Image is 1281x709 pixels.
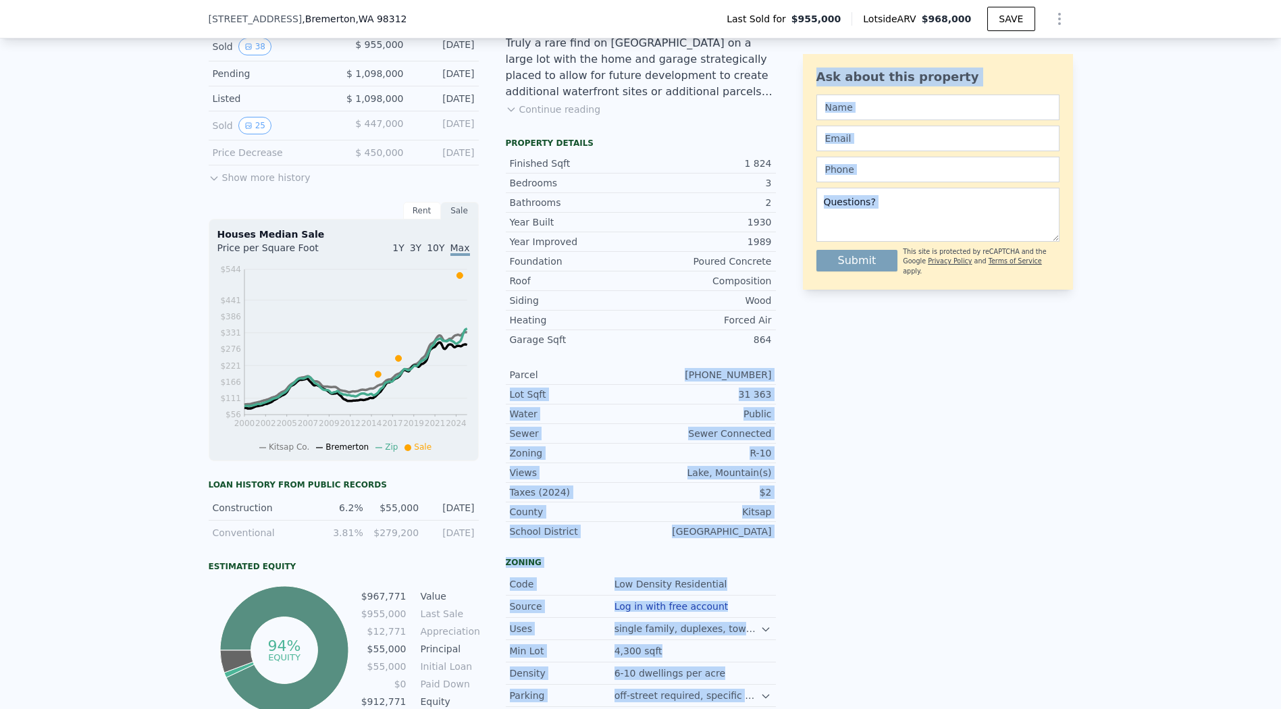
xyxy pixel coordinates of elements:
div: Property details [506,138,776,149]
div: Poured Concrete [641,255,772,268]
div: [DATE] [415,67,475,80]
div: $279,200 [371,526,419,540]
button: Submit [816,250,898,271]
tspan: 2000 [234,419,255,428]
div: Views [510,466,641,479]
div: Sewer Connected [641,427,772,440]
div: [DATE] [415,117,475,134]
tspan: 2014 [361,419,382,428]
div: Sale [441,202,479,219]
td: Last Sale [418,606,479,621]
div: Estimated Equity [209,561,479,572]
tspan: $111 [220,394,241,403]
td: $967,771 [361,589,407,604]
span: Kitsap Co. [269,442,309,452]
div: Sold [213,38,333,55]
span: 1Y [392,242,404,253]
div: 6.2% [315,501,363,515]
span: Sale [414,442,432,452]
div: Heating [510,313,641,327]
tspan: 2012 [340,419,361,428]
div: Kitsap [641,505,772,519]
tspan: 2007 [297,419,318,428]
div: single family, duplexes, townhouses, cottage housing [615,622,761,635]
tspan: $441 [220,296,241,305]
div: 4,300 sqft [615,644,665,658]
div: Lot Sqft [510,388,641,401]
tspan: 2017 [382,419,403,428]
div: [DATE] [415,38,475,55]
div: Finished Sqft [510,157,641,170]
td: $912,771 [361,694,407,709]
div: Bedrooms [510,176,641,190]
div: Parcel [510,368,641,382]
tspan: 2019 [403,419,424,428]
tspan: 94% [268,637,301,654]
div: 2 [641,196,772,209]
span: , Bremerton [302,12,407,26]
span: $955,000 [791,12,841,26]
tspan: 2009 [319,419,340,428]
div: Code [510,577,615,591]
div: Bathrooms [510,196,641,209]
div: Houses Median Sale [217,228,470,241]
div: $55,000 [371,501,419,515]
td: $955,000 [361,606,407,621]
button: View historical data [238,117,271,134]
button: Show Options [1046,5,1073,32]
button: Continue reading [506,103,601,116]
tspan: $166 [220,377,241,387]
button: Log in with free account [615,601,729,612]
div: off-street required, specific space numbers vary [615,689,761,702]
div: Zoning [506,557,776,568]
div: Parking [510,689,615,702]
input: Name [816,95,1060,120]
a: Terms of Service [989,257,1042,265]
td: Initial Loan [418,659,479,674]
span: 3Y [410,242,421,253]
div: Min Lot [510,644,615,658]
div: Lake, Mountain(s) [641,466,772,479]
span: 10Y [427,242,444,253]
div: County [510,505,641,519]
td: $55,000 [361,641,407,656]
div: Garage Sqft [510,333,641,346]
span: , WA 98312 [355,14,407,24]
div: Year Built [510,215,641,229]
tspan: $221 [220,361,241,371]
tspan: $56 [226,411,241,420]
div: Ask about this property [816,68,1060,86]
tspan: 2005 [276,419,297,428]
td: $0 [361,677,407,691]
div: Listed [213,92,333,105]
div: Density [510,666,615,680]
div: Taxes (2024) [510,485,641,499]
div: 3.81% [315,526,363,540]
div: Price per Square Foot [217,241,344,263]
tspan: equity [268,652,300,662]
div: [DATE] [427,526,474,540]
input: Email [816,126,1060,151]
a: Privacy Policy [928,257,972,265]
div: Price Decrease [213,146,333,159]
div: Wood [641,294,772,307]
div: Loan history from public records [209,479,479,490]
div: 864 [641,333,772,346]
td: Equity [418,694,479,709]
div: 31 363 [641,388,772,401]
div: Construction [213,501,308,515]
td: Principal [418,641,479,656]
tspan: $544 [220,265,241,274]
span: $ 955,000 [355,39,403,50]
button: View historical data [238,38,271,55]
td: Paid Down [418,677,479,691]
div: Conventional [213,526,308,540]
span: Bremerton [325,442,369,452]
span: [STREET_ADDRESS] [209,12,303,26]
tspan: 2002 [255,419,276,428]
div: Water [510,407,641,421]
div: Source [510,600,615,613]
span: $ 1,098,000 [346,93,404,104]
div: [PHONE_NUMBER] [641,368,772,382]
div: [DATE] [415,92,475,105]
